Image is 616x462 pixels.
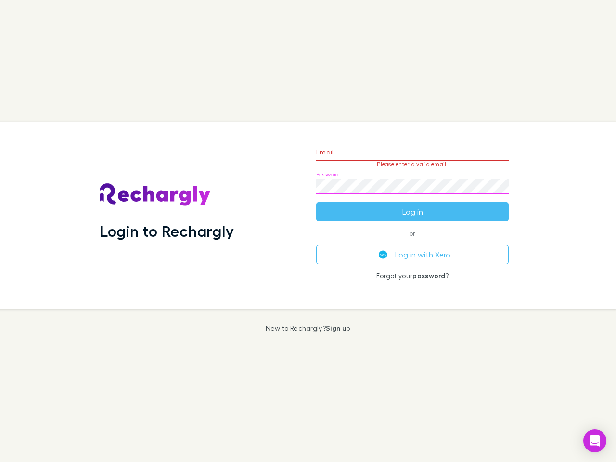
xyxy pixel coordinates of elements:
[316,161,509,167] p: Please enter a valid email.
[316,202,509,221] button: Log in
[379,250,387,259] img: Xero's logo
[100,222,234,240] h1: Login to Rechargly
[583,429,606,452] div: Open Intercom Messenger
[326,324,350,332] a: Sign up
[100,183,211,206] img: Rechargly's Logo
[412,271,445,280] a: password
[316,272,509,280] p: Forgot your ?
[316,171,339,178] label: Password
[316,245,509,264] button: Log in with Xero
[266,324,351,332] p: New to Rechargly?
